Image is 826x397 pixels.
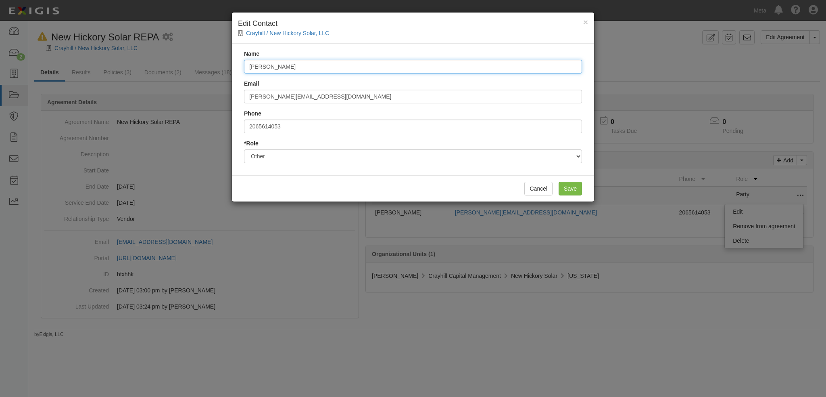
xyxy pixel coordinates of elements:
a: Crayhill / New Hickory Solar, LLC [246,30,329,36]
button: Close [583,18,588,26]
h4: Edit Contact [238,19,588,29]
abbr: required [244,140,246,147]
input: Save [559,182,582,195]
label: Email [244,80,259,88]
label: Name [244,50,259,58]
button: Cancel [524,182,553,195]
label: Role [244,139,259,147]
label: Phone [244,109,261,118]
span: × [583,17,588,27]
